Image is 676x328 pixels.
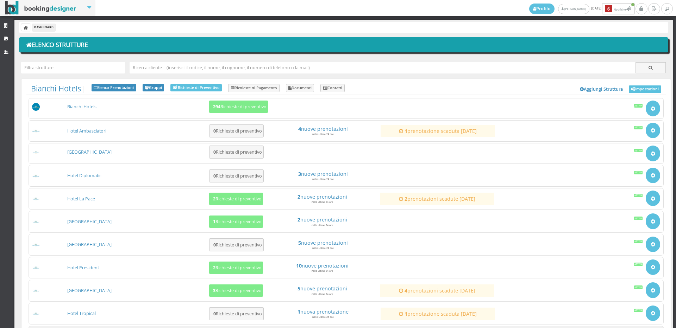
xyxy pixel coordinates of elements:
[296,262,302,269] strong: 10
[32,197,40,200] img: c3084f9b7d3611ed9c9d0608f5526cb6_max100.png
[67,219,112,225] a: [GEOGRAPHIC_DATA]
[298,308,300,315] strong: 1
[268,217,376,223] a: 2nuove prenotazioni
[92,84,136,92] a: Elenco Prenotazioni
[209,101,268,113] button: 294Richieste di preventivo
[32,151,40,154] img: b34dc2487d3611ed9c9d0608f5526cb6_max100.png
[269,126,377,132] h4: nuove prenotazioni
[383,288,491,294] h4: prenotazioni scadute [DATE]
[268,217,376,223] h4: nuove prenotazioni
[67,288,112,294] a: [GEOGRAPHIC_DATA]
[405,287,407,294] strong: 4
[67,104,96,110] a: Bianchi Hotels
[67,196,95,202] a: Hotel La Pace
[213,311,216,317] b: 0
[213,196,215,202] b: 2
[312,246,334,250] small: nelle ultime 24 ore
[268,285,376,291] a: 5nuove prenotazioni
[32,266,40,269] img: da2a24d07d3611ed9c9d0608f5526cb6_max100.png
[170,84,222,91] a: Richieste di Preventivo
[298,171,301,177] strong: 3
[312,269,333,272] small: nelle ultime 24 ore
[228,84,280,92] a: Richieste di Pagamento
[405,310,407,317] strong: 1
[32,129,40,133] img: a22403af7d3611ed9c9d0608f5526cb6_max100.png
[209,262,263,274] button: 2Richieste di preventivo
[31,84,85,93] span: |
[405,128,407,134] strong: 1
[298,193,300,200] strong: 2
[268,194,376,200] a: 2nuove prenotazioni
[67,265,99,271] a: Hotel President
[209,216,263,228] button: 1Richieste di preventivo
[634,263,643,266] div: Attiva
[384,128,492,134] h4: prenotazione scaduta [DATE]
[320,84,345,92] a: Contatti
[269,240,377,246] h4: nuove prenotazioni
[211,242,262,247] h5: Richieste di preventivo
[269,171,377,177] a: 3nuove prenotazioni
[268,194,376,200] h4: nuove prenotazioni
[32,174,40,178] img: baa77dbb7d3611ed9c9d0608f5526cb6_max100.png
[312,224,333,227] small: nelle ultime 24 ore
[634,285,643,289] div: Attiva
[269,126,377,132] a: 4nuove prenotazioni
[312,178,334,181] small: nelle ultime 24 ore
[67,128,106,134] a: Hotel Ambasciatori
[143,84,164,92] a: Gruppi
[298,126,301,132] strong: 4
[209,307,264,320] button: 0Richieste di preventivo
[24,39,664,51] h1: Elenco Strutture
[383,196,491,202] a: 2prenotazioni scadute [DATE]
[634,240,643,243] div: Attiva
[211,265,262,270] h5: Richieste di preventivo
[209,146,264,159] button: 0Richieste di preventivo
[529,3,636,14] span: [DATE]
[298,216,300,223] strong: 2
[269,240,377,246] a: 5nuove prenotazioni
[31,83,81,94] a: Bianchi Hotels
[384,128,492,134] a: 1prenotazione scaduta [DATE]
[213,149,216,155] b: 0
[67,149,112,155] a: [GEOGRAPHIC_DATA]
[298,285,300,292] strong: 5
[405,195,407,202] strong: 2
[211,288,262,293] h5: Richieste di preventivo
[211,196,262,201] h5: Richieste di preventivo
[286,84,314,92] a: Documenti
[32,24,55,31] li: Dashboard
[5,1,76,15] img: BookingDesigner.com
[21,62,125,73] input: Filtra strutture
[32,103,40,111] img: 56a3b5230dfa11eeb8a602419b1953d8_max100.png
[213,265,215,271] b: 2
[634,194,643,197] div: Attiva
[32,312,40,315] img: f1a57c167d3611ed9c9d0608f5526cb6_max100.png
[209,193,263,205] button: 2Richieste di preventivo
[211,311,262,316] h5: Richieste di preventivo
[213,219,215,225] b: 1
[602,3,635,14] button: 6Notifiche
[634,217,643,220] div: Attiva
[213,128,216,134] b: 0
[634,149,643,152] div: Attiva
[529,4,555,14] a: Profilo
[211,149,262,155] h5: Richieste di preventivo
[213,242,216,248] b: 0
[384,311,492,317] h4: prenotazione scaduta [DATE]
[269,309,377,315] h4: nuova prenotazione
[312,200,333,204] small: nelle ultime 24 ore
[67,310,96,316] a: Hotel Tropical
[213,288,215,294] b: 3
[209,169,264,182] button: 0Richieste di preventivo
[634,309,643,312] div: Attiva
[130,62,636,73] input: Ricerca cliente - (inserisci il codice, il nome, il cognome, il numero di telefono o la mail)
[312,315,334,319] small: nelle ultime 24 ore
[211,219,262,224] h5: Richieste di preventivo
[67,173,101,179] a: Hotel Diplomatic
[32,289,40,292] img: ea773b7e7d3611ed9c9d0608f5526cb6_max100.png
[32,220,40,224] img: c99f326e7d3611ed9c9d0608f5526cb6_max100.png
[558,4,589,14] a: [PERSON_NAME]
[312,133,334,136] small: nelle ultime 24 ore
[268,285,376,291] h4: nuove prenotazioni
[211,128,262,134] h5: Richieste di preventivo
